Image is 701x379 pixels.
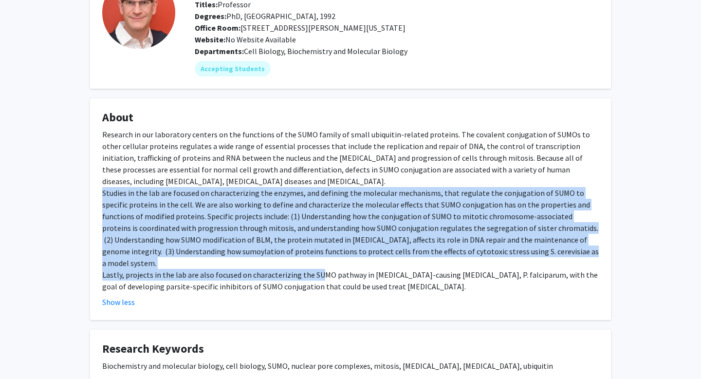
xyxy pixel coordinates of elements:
b: Website: [195,35,225,44]
iframe: Chat [7,335,41,372]
b: Degrees: [195,11,226,21]
span: No Website Available [195,35,296,44]
div: Biochemistry and molecular biology, cell biology, SUMO, nuclear pore complexes, mitosis, [MEDICAL... [102,360,599,372]
button: Show less [102,296,135,308]
b: Departments: [195,46,244,56]
b: Office Room: [195,23,240,33]
span: Cell Biology, Biochemistry and Molecular Biology [244,46,407,56]
mat-chip: Accepting Students [195,61,271,76]
h4: About [102,111,599,125]
span: PhD, [GEOGRAPHIC_DATA], 1992 [195,11,335,21]
div: Research in our laboratory centers on the functions of the SUMO family of small ubiquitin-related... [102,129,599,292]
span: [STREET_ADDRESS][PERSON_NAME][US_STATE] [195,23,406,33]
h4: Research Keywords [102,342,599,356]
